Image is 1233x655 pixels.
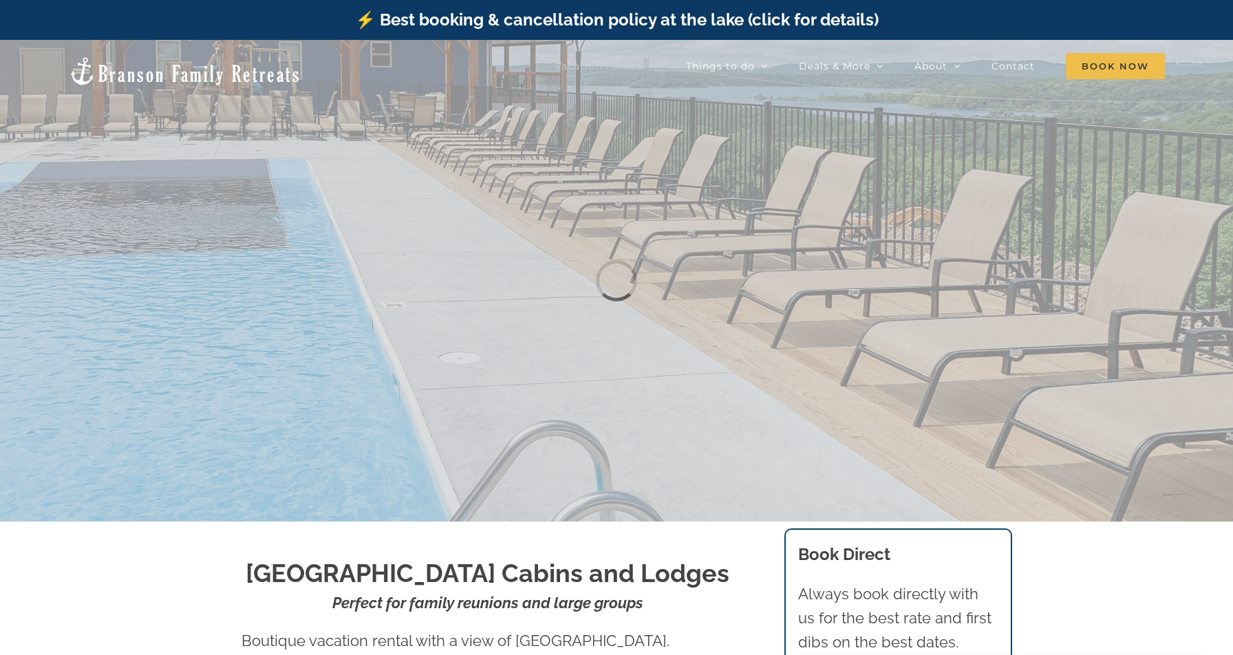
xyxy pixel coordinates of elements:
[991,61,1035,71] span: Contact
[798,582,999,655] p: Always book directly with us for the best rate and first dibs on the best dates.
[332,594,643,612] strong: Perfect for family reunions and large groups
[798,544,890,564] b: Book Direct
[914,61,947,71] span: About
[1066,52,1165,80] a: Book Now
[1066,53,1165,79] span: Book Now
[246,559,729,588] strong: [GEOGRAPHIC_DATA] Cabins and Lodges
[799,52,883,80] a: Deals & More
[686,61,755,71] span: Things to do
[242,629,734,653] p: Boutique vacation rental with a view of [GEOGRAPHIC_DATA].
[555,52,655,80] a: Vacation homes
[914,52,961,80] a: About
[686,52,768,80] a: Things to do
[68,56,301,87] img: Branson Family Retreats Logo
[799,61,870,71] span: Deals & More
[555,52,1165,80] nav: Main Menu
[555,61,642,71] span: Vacation homes
[991,52,1035,80] a: Contact
[355,10,879,30] a: ⚡️ Best booking & cancellation policy at the lake (click for details)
